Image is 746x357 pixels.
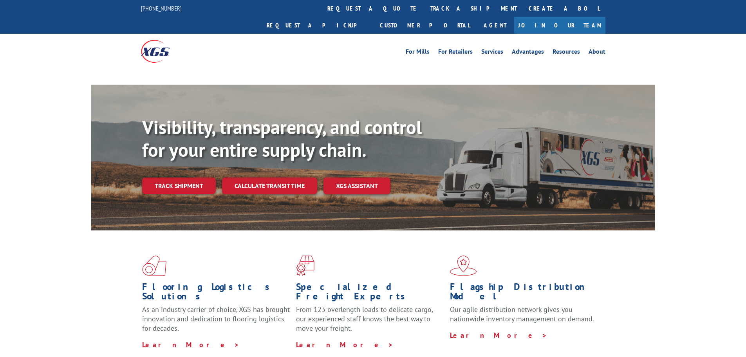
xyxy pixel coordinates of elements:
[512,49,544,57] a: Advantages
[406,49,430,57] a: For Mills
[141,4,182,12] a: [PHONE_NUMBER]
[142,115,422,162] b: Visibility, transparency, and control for your entire supply chain.
[142,178,216,194] a: Track shipment
[438,49,473,57] a: For Retailers
[514,17,605,34] a: Join Our Team
[296,256,314,276] img: xgs-icon-focused-on-flooring-red
[374,17,476,34] a: Customer Portal
[296,282,444,305] h1: Specialized Freight Experts
[450,282,598,305] h1: Flagship Distribution Model
[323,178,390,194] a: XGS ASSISTANT
[142,282,290,305] h1: Flooring Logistics Solutions
[142,340,240,349] a: Learn More >
[142,305,290,333] span: As an industry carrier of choice, XGS has brought innovation and dedication to flooring logistics...
[142,256,166,276] img: xgs-icon-total-supply-chain-intelligence-red
[450,331,547,340] a: Learn More >
[589,49,605,57] a: About
[553,49,580,57] a: Resources
[450,305,594,323] span: Our agile distribution network gives you nationwide inventory management on demand.
[481,49,503,57] a: Services
[296,340,394,349] a: Learn More >
[296,305,444,340] p: From 123 overlength loads to delicate cargo, our experienced staff knows the best way to move you...
[450,256,477,276] img: xgs-icon-flagship-distribution-model-red
[476,17,514,34] a: Agent
[261,17,374,34] a: Request a pickup
[222,178,317,194] a: Calculate transit time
